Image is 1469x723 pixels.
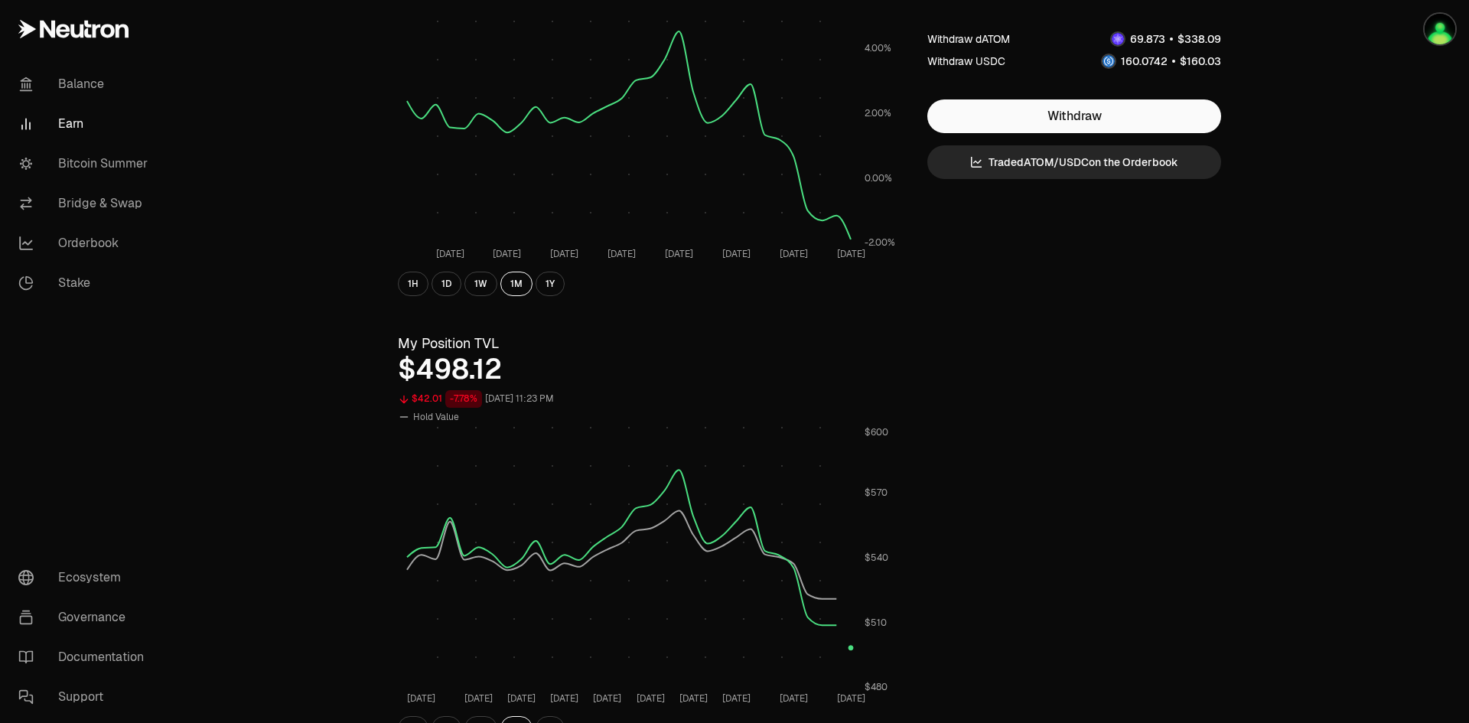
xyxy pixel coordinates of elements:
[6,223,165,263] a: Orderbook
[837,692,865,705] tspan: [DATE]
[927,31,1010,47] div: Withdraw dATOM
[6,677,165,717] a: Support
[485,390,554,408] div: [DATE] 11:23 PM
[493,248,521,260] tspan: [DATE]
[665,248,693,260] tspan: [DATE]
[464,272,497,296] button: 1W
[413,411,459,423] span: Hold Value
[679,692,708,705] tspan: [DATE]
[445,390,482,408] div: -7.78%
[837,248,865,260] tspan: [DATE]
[865,107,891,119] tspan: 2.00%
[398,354,897,385] div: $498.12
[607,248,636,260] tspan: [DATE]
[6,104,165,144] a: Earn
[865,426,888,438] tspan: $600
[865,681,888,693] tspan: $480
[398,272,428,296] button: 1H
[407,692,435,705] tspan: [DATE]
[398,333,897,354] h3: My Position TVL
[6,558,165,598] a: Ecosystem
[6,64,165,104] a: Balance
[6,144,165,184] a: Bitcoin Summer
[464,692,493,705] tspan: [DATE]
[865,552,888,564] tspan: $540
[722,248,751,260] tspan: [DATE]
[1425,14,1455,44] img: picsou
[865,236,895,249] tspan: -2.00%
[637,692,665,705] tspan: [DATE]
[865,617,887,629] tspan: $510
[1103,55,1115,67] img: USDC Logo
[500,272,533,296] button: 1M
[927,99,1221,133] button: Withdraw
[432,272,461,296] button: 1D
[507,692,536,705] tspan: [DATE]
[536,272,565,296] button: 1Y
[865,172,892,184] tspan: 0.00%
[780,692,808,705] tspan: [DATE]
[6,598,165,637] a: Governance
[6,184,165,223] a: Bridge & Swap
[927,54,1005,69] div: Withdraw USDC
[722,692,751,705] tspan: [DATE]
[436,248,464,260] tspan: [DATE]
[865,42,891,54] tspan: 4.00%
[412,390,442,408] div: $42.01
[780,248,808,260] tspan: [DATE]
[593,692,621,705] tspan: [DATE]
[6,637,165,677] a: Documentation
[865,487,888,499] tspan: $570
[1112,33,1124,45] img: dATOM Logo
[927,145,1221,179] a: TradedATOM/USDCon the Orderbook
[550,692,578,705] tspan: [DATE]
[550,248,578,260] tspan: [DATE]
[6,263,165,303] a: Stake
